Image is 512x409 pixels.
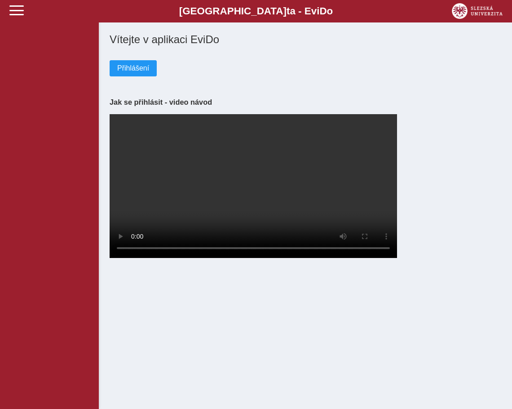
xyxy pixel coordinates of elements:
[327,5,333,17] span: o
[27,5,485,17] b: [GEOGRAPHIC_DATA] a - Evi
[287,5,290,17] span: t
[110,33,501,46] h1: Vítejte v aplikaci EviDo
[110,60,157,76] button: Přihlášení
[452,3,503,19] img: logo_web_su.png
[110,114,397,258] video: Your browser does not support the video tag.
[117,64,149,72] span: Přihlášení
[319,5,327,17] span: D
[110,98,501,107] h3: Jak se přihlásit - video návod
